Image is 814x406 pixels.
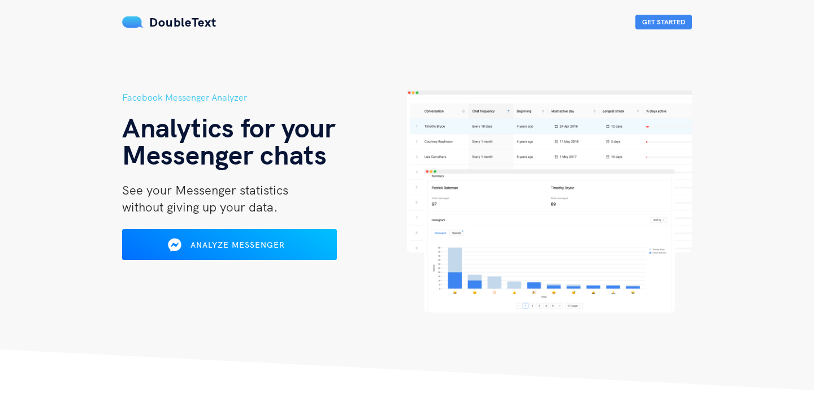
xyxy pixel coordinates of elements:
span: DoubleText [149,14,217,30]
span: Analytics for your [122,110,335,144]
a: Analyze Messenger [122,244,337,254]
a: DoubleText [122,14,217,30]
span: without giving up your data. [122,199,278,215]
span: Analyze Messenger [190,240,285,250]
button: Get Started [635,15,692,29]
span: Messenger chats [122,137,327,171]
h5: Facebook Messenger Analyzer [122,90,407,105]
span: See your Messenger statistics [122,182,288,198]
img: hero [407,90,692,313]
img: mS3x8y1f88AAAAABJRU5ErkJggg== [122,16,144,28]
button: Analyze Messenger [122,229,337,260]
